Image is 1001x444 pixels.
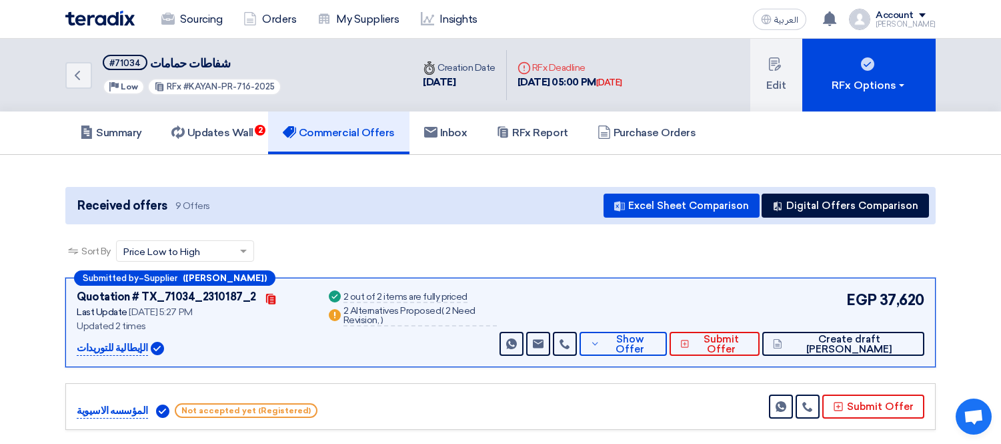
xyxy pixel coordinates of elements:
[583,112,711,154] a: Purchase Orders
[822,395,924,419] button: Submit Offer
[77,341,148,357] p: الإيطالية للتوريدات
[268,112,409,154] a: Commercial Offers
[343,292,467,303] div: 2 out of 2 items are fully priced
[171,126,253,140] h5: Updates Wall
[183,81,275,91] span: #KAYAN-PR-716-2025
[580,332,667,356] button: Show Offer
[441,305,444,316] span: (
[481,112,582,154] a: RFx Report
[956,399,992,435] a: Open chat
[77,403,148,419] p: المؤسسه الاسيوية
[774,15,798,25] span: العربية
[129,306,192,318] span: [DATE] 5:27 PM
[693,335,750,355] span: Submit Offer
[762,332,924,356] button: Create draft [PERSON_NAME]
[307,5,409,34] a: My Suppliers
[123,245,200,259] span: Price Low to High
[598,126,696,140] h5: Purchase Orders
[233,5,307,34] a: Orders
[167,81,181,91] span: RFx
[750,39,802,112] button: Edit
[175,403,317,418] span: Not accepted yet (Registered)
[80,126,142,140] h5: Summary
[81,244,111,258] span: Sort By
[109,59,141,67] div: #71034
[157,112,268,154] a: Updates Wall2
[409,112,482,154] a: Inbox
[77,197,167,215] span: Received offers
[151,342,164,355] img: Verified Account
[381,314,383,326] span: )
[103,55,281,71] h5: شفاطات حمامات
[518,75,622,90] div: [DATE] 05:00 PM
[424,126,467,140] h5: Inbox
[65,11,135,26] img: Teradix logo
[762,194,929,218] button: Digital Offers Comparison
[151,5,233,34] a: Sourcing
[876,21,936,28] div: [PERSON_NAME]
[670,332,760,356] button: Submit Offer
[410,5,488,34] a: Insights
[423,61,495,75] div: Creation Date
[849,9,870,30] img: profile_test.png
[77,319,310,333] div: Updated 2 times
[832,77,907,93] div: RFx Options
[121,82,138,91] span: Low
[83,274,139,282] span: Submitted by
[283,126,395,140] h5: Commercial Offers
[156,405,169,418] img: Verified Account
[753,9,806,30] button: العربية
[74,270,275,286] div: –
[183,274,267,282] b: ([PERSON_NAME])
[846,289,877,311] span: EGP
[144,274,177,282] span: Supplier
[175,200,210,212] span: 9 Offers
[343,306,497,326] div: 2 Alternatives Proposed
[77,289,256,305] div: Quotation # TX_71034_2310187_2
[786,335,914,355] span: Create draft [PERSON_NAME]
[65,112,157,154] a: Summary
[880,289,924,311] span: 37,620
[596,76,622,89] div: [DATE]
[255,125,265,136] span: 2
[518,61,622,75] div: RFx Deadline
[77,306,127,318] span: Last Update
[604,194,760,218] button: Excel Sheet Comparison
[150,56,231,71] span: شفاطات حمامات
[876,10,914,21] div: Account
[423,75,495,90] div: [DATE]
[343,305,475,326] span: 2 Need Revision,
[604,335,656,355] span: Show Offer
[802,39,936,112] button: RFx Options
[496,126,568,140] h5: RFx Report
